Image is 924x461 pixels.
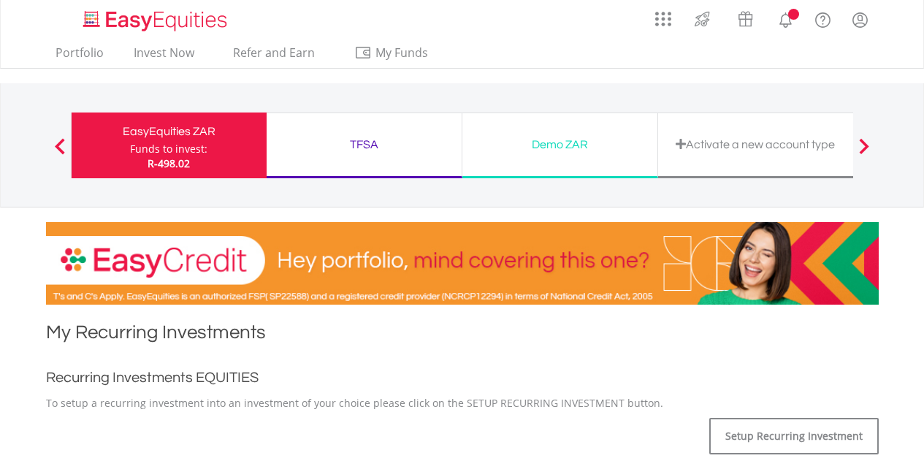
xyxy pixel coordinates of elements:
div: Demo ZAR [471,134,649,155]
a: Refer and Earn [218,45,330,68]
p: To setup a recurring investment into an investment of your choice please click on the SETUP RECUR... [46,396,879,411]
a: AppsGrid [646,4,681,27]
a: FAQ's and Support [804,4,841,33]
div: TFSA [275,134,453,155]
span: Refer and Earn [233,45,315,61]
img: EasyEquities_Logo.png [80,9,233,33]
h1: My Recurring Investments [46,319,879,352]
a: Invest Now [128,45,200,68]
h2: Recurring Investments EQUITIES [46,367,879,389]
img: grid-menu-icon.svg [655,11,671,27]
a: Notifications [767,4,804,33]
div: Funds to invest: [130,142,207,156]
a: Setup Recurring Investment [709,418,879,454]
a: Vouchers [724,4,767,31]
img: thrive-v2.svg [690,7,714,31]
span: My Funds [354,43,450,62]
div: Activate a new account type [667,134,844,155]
a: Home page [77,4,233,33]
span: R-498.02 [148,156,190,170]
a: Portfolio [50,45,110,68]
div: EasyEquities ZAR [80,121,258,142]
a: My Profile [841,4,879,36]
img: EasyCredit Promotion Banner [46,222,879,305]
img: vouchers-v2.svg [733,7,757,31]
